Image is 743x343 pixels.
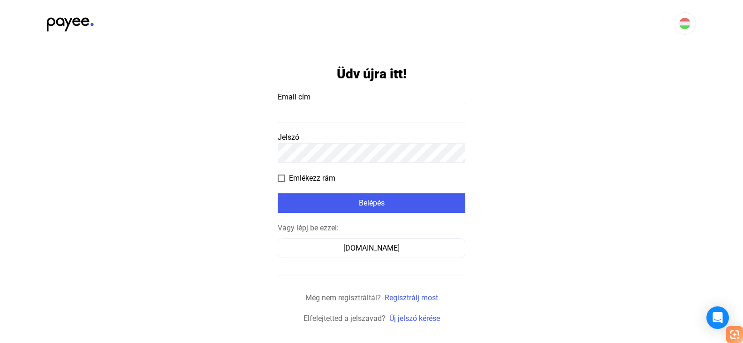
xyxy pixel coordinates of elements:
div: Open Intercom Messenger [706,306,729,329]
div: Belépés [281,198,462,209]
button: Belépés [278,193,465,213]
button: HU [674,12,696,35]
img: black-payee-blue-dot.svg [47,12,94,31]
a: Új jelszó kérése [389,314,440,323]
span: Elfelejtetted a jelszavad? [303,314,386,323]
img: HU [679,18,690,29]
span: Jelszó [278,133,299,142]
h1: Üdv újra itt! [337,66,407,82]
a: Regisztrálj most [385,293,438,302]
button: [DOMAIN_NAME] [278,238,465,258]
a: [DOMAIN_NAME] [278,244,465,252]
div: [DOMAIN_NAME] [281,243,462,254]
span: Emlékezz rám [289,173,335,184]
span: Még nem regisztráltál? [305,293,381,302]
span: Email cím [278,92,311,101]
div: Vagy lépj be ezzel: [278,222,465,234]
